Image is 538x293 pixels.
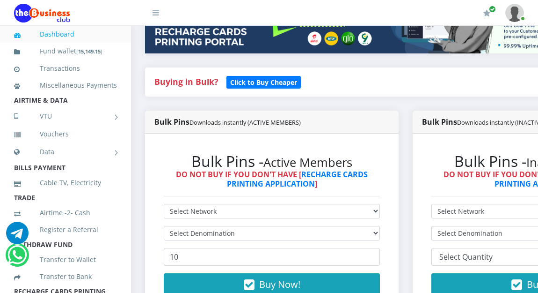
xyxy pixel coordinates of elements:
[6,229,29,244] a: Chat for support
[226,76,301,87] a: Click to Buy Cheaper
[227,169,368,188] a: RECHARGE CARDS PRINTING APPLICATION
[176,169,368,188] strong: DO NOT BUY IF YOU DON'T HAVE [ ]
[14,249,117,270] a: Transfer to Wallet
[14,266,117,287] a: Transfer to Bank
[14,23,117,45] a: Dashboard
[14,123,117,145] a: Vouchers
[14,58,117,79] a: Transactions
[189,118,301,127] small: Downloads instantly (ACTIVE MEMBERS)
[154,117,301,127] strong: Bulk Pins
[14,105,117,128] a: VTU
[164,248,380,266] input: Enter Quantity
[483,9,490,17] i: Renew/Upgrade Subscription
[505,4,524,22] img: User
[14,4,70,23] img: Logo
[14,202,117,224] a: Airtime -2- Cash
[164,152,380,170] h2: Bulk Pins -
[230,78,297,87] b: Click to Buy Cheaper
[14,40,117,62] a: Fund wallet[15,149.15]
[489,6,496,13] span: Renew/Upgrade Subscription
[14,219,117,240] a: Register a Referral
[7,251,27,266] a: Chat for support
[154,76,218,87] strong: Buying in Bulk?
[78,48,101,55] b: 15,149.15
[14,140,117,164] a: Data
[263,154,352,171] small: Active Members
[14,75,117,96] a: Miscellaneous Payments
[76,48,102,55] small: [ ]
[14,172,117,194] a: Cable TV, Electricity
[259,278,300,291] span: Buy Now!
